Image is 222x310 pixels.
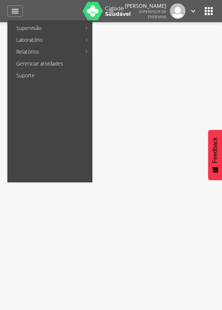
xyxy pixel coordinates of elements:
span: Feedback [212,137,218,163]
a: Gerenciar atividades [9,58,92,70]
button: Feedback - Mostrar pesquisa [208,130,222,180]
a: Supervisão [9,22,81,34]
a: Laboratório [9,34,81,46]
a: Suporte [9,70,92,81]
a: Relatórios [9,46,81,58]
